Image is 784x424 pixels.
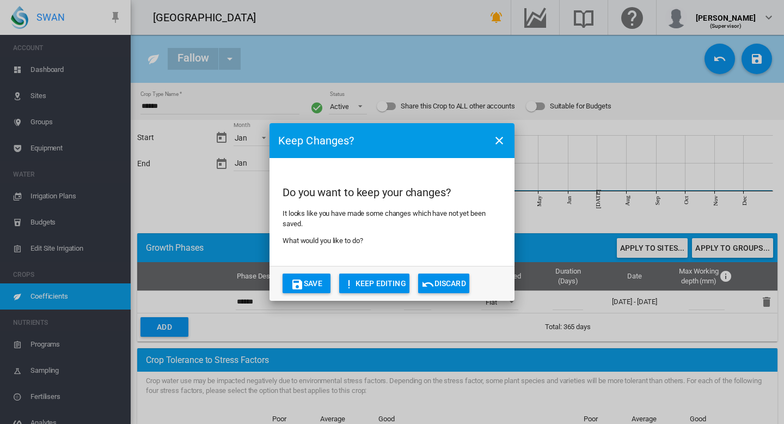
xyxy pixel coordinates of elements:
p: What would you like to do? [283,236,501,246]
md-dialog: Do you ... [269,123,514,301]
md-icon: icon-content-save [291,278,304,291]
md-icon: icon-close [493,134,506,147]
h3: Keep Changes? [278,133,354,148]
button: icon-content-saveSave [283,274,330,293]
button: icon-exclamationKEEP EDITING [339,274,409,293]
md-icon: icon-undo [421,278,434,291]
p: It looks like you have made some changes which have not yet been saved. [283,209,501,228]
md-icon: icon-exclamation [342,278,356,291]
button: icon-undoDiscard [418,274,469,293]
button: icon-close [488,130,510,152]
h2: Do you want to keep your changes? [283,185,501,200]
